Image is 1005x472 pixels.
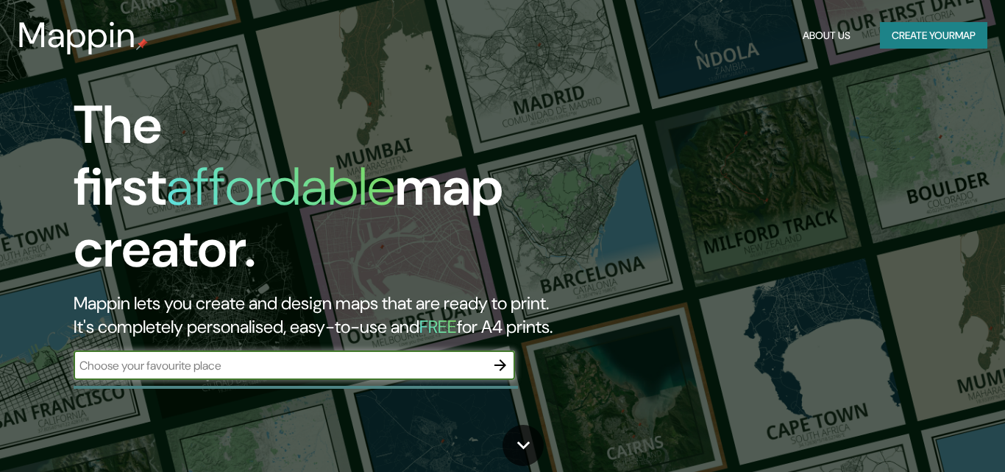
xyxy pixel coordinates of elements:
h1: The first map creator. [74,94,576,292]
input: Choose your favourite place [74,357,486,374]
button: Create yourmap [880,22,987,49]
h3: Mappin [18,15,136,56]
button: About Us [797,22,856,49]
img: mappin-pin [136,38,148,50]
h1: affordable [166,152,395,221]
h5: FREE [419,315,457,338]
h2: Mappin lets you create and design maps that are ready to print. It's completely personalised, eas... [74,292,576,339]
